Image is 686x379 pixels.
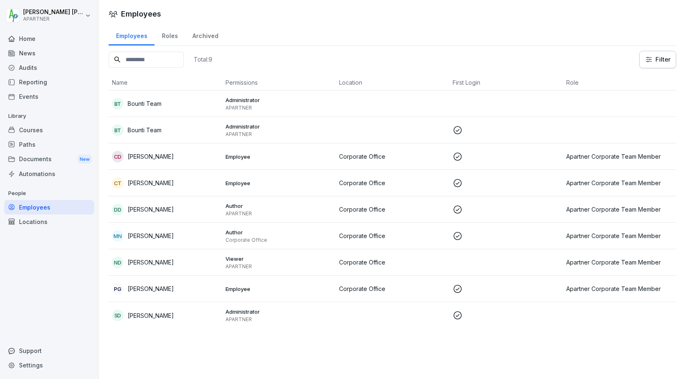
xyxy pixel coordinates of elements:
p: APARTNER [226,210,332,217]
div: BT [112,124,123,136]
p: Corporate Office [339,258,446,267]
p: Author [226,229,332,236]
th: Role [563,75,677,91]
p: Apartner Corporate Team Member [566,258,673,267]
a: Events [4,89,94,104]
p: APARTNER [226,131,332,138]
p: People [4,187,94,200]
a: News [4,46,94,60]
p: Apartner Corporate Team Member [566,205,673,214]
p: [PERSON_NAME] [128,152,174,161]
p: Employee [226,285,332,293]
p: Administrator [226,308,332,315]
div: PG [112,283,123,295]
p: Apartner Corporate Team Member [566,231,673,240]
th: Location [336,75,449,91]
div: BT [112,98,123,110]
th: First Login [449,75,563,91]
a: Courses [4,123,94,137]
p: APARTNER [226,263,332,270]
a: Reporting [4,75,94,89]
th: Permissions [222,75,336,91]
p: Employee [226,153,332,160]
p: [PERSON_NAME] [128,284,174,293]
p: [PERSON_NAME] [PERSON_NAME] [23,9,83,16]
p: Author [226,202,332,210]
p: Apartner Corporate Team Member [566,152,673,161]
p: [PERSON_NAME] [128,179,174,187]
a: Settings [4,358,94,372]
div: DD [112,204,123,215]
p: Total: 9 [194,55,212,63]
a: Home [4,31,94,46]
p: Employee [226,179,332,187]
p: Administrator [226,123,332,130]
a: Audits [4,60,94,75]
div: SD [112,310,123,321]
p: APARTNER [226,316,332,323]
div: New [78,155,92,164]
p: [PERSON_NAME] [128,231,174,240]
a: Employees [109,24,154,45]
a: DocumentsNew [4,152,94,167]
p: [PERSON_NAME] [128,311,174,320]
div: ND [112,257,123,268]
p: Corporate Office [226,237,332,243]
p: Bounti Team [128,99,161,108]
a: Roles [154,24,185,45]
div: Documents [4,152,94,167]
p: Viewer [226,255,332,262]
a: Employees [4,200,94,215]
th: Name [109,75,222,91]
a: Automations [4,167,94,181]
p: Administrator [226,96,332,104]
div: MN [112,230,123,242]
a: Archived [185,24,226,45]
button: Filter [640,51,676,68]
p: Bounti Team [128,126,161,134]
a: Locations [4,215,94,229]
p: APARTNER [23,16,83,22]
div: Support [4,343,94,358]
p: Corporate Office [339,179,446,187]
p: Apartner Corporate Team Member [566,284,673,293]
a: Paths [4,137,94,152]
p: [PERSON_NAME] [128,258,174,267]
p: [PERSON_NAME] [128,205,174,214]
p: Corporate Office [339,152,446,161]
div: Filter [645,55,671,64]
div: CT [112,177,123,189]
h1: Employees [121,8,161,19]
p: APARTNER [226,105,332,111]
p: Corporate Office [339,284,446,293]
div: CD [112,151,123,162]
p: Corporate Office [339,231,446,240]
p: Library [4,110,94,123]
p: Corporate Office [339,205,446,214]
p: Apartner Corporate Team Member [566,179,673,187]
